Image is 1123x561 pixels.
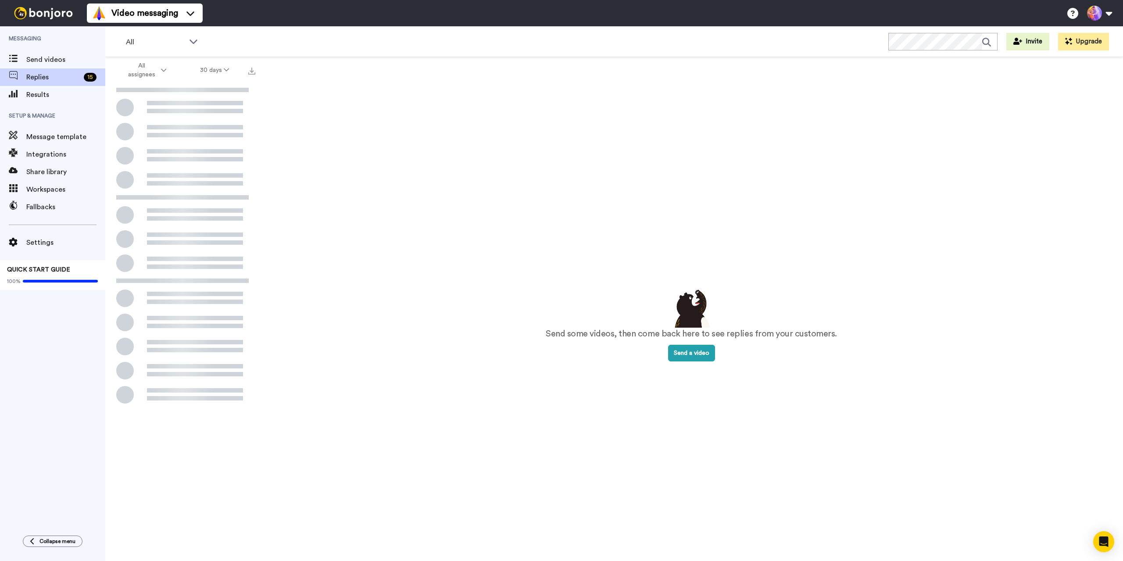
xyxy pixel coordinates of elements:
span: All [126,37,185,47]
button: All assignees [107,58,183,82]
button: Upgrade [1058,33,1109,50]
span: Fallbacks [26,202,105,212]
div: Open Intercom Messenger [1093,531,1114,552]
div: 15 [84,73,97,82]
span: Integrations [26,149,105,160]
span: Replies [26,72,80,82]
img: vm-color.svg [92,6,106,20]
span: Share library [26,167,105,177]
img: export.svg [248,68,255,75]
span: QUICK START GUIDE [7,267,70,273]
span: Collapse menu [39,538,75,545]
button: Collapse menu [23,536,82,547]
span: Settings [26,237,105,248]
span: Results [26,89,105,100]
span: Send videos [26,54,105,65]
img: results-emptystates.png [669,287,713,328]
a: Send a video [668,350,715,356]
button: Export all results that match these filters now. [246,64,258,77]
span: 100% [7,278,21,285]
span: Workspaces [26,184,105,195]
p: Send some videos, then come back here to see replies from your customers. [546,328,837,340]
button: Invite [1006,33,1049,50]
button: 30 days [183,62,246,78]
span: All assignees [124,61,159,79]
button: Send a video [668,345,715,361]
span: Message template [26,132,105,142]
img: bj-logo-header-white.svg [11,7,76,19]
span: Video messaging [111,7,178,19]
